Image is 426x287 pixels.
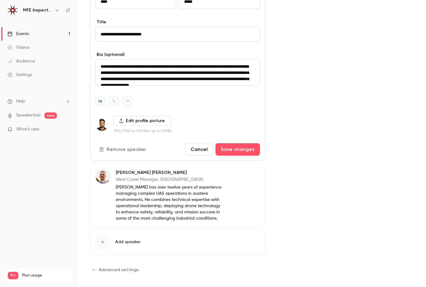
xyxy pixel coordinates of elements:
span: Help [16,98,25,105]
span: Plan usage [22,273,70,278]
div: Videos [7,44,29,51]
div: Audience [7,58,35,64]
span: new [44,112,57,119]
span: What's new [16,126,39,133]
div: Settings [7,72,32,78]
span: Pro [8,272,18,279]
iframe: Noticeable Trigger [63,127,70,132]
h6: MFE Inspection Solutions [23,7,52,13]
li: help-dropdown-opener [7,98,70,105]
div: Events [7,31,29,37]
img: MFE Inspection Solutions [8,5,18,15]
a: SpeakerHub [16,112,41,119]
